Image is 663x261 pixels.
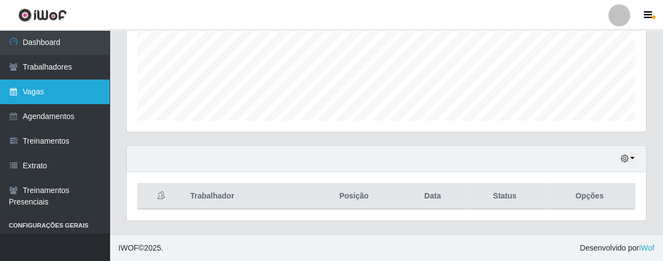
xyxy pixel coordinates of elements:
th: Opções [545,184,635,209]
img: CoreUI Logo [18,8,67,22]
th: Posição [307,184,400,209]
a: iWof [639,243,654,252]
span: IWOF [118,243,139,252]
th: Trabalhador [184,184,307,209]
span: © 2025 . [118,242,163,254]
span: Desenvolvido por [580,242,654,254]
th: Status [465,184,544,209]
th: Data [400,184,465,209]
